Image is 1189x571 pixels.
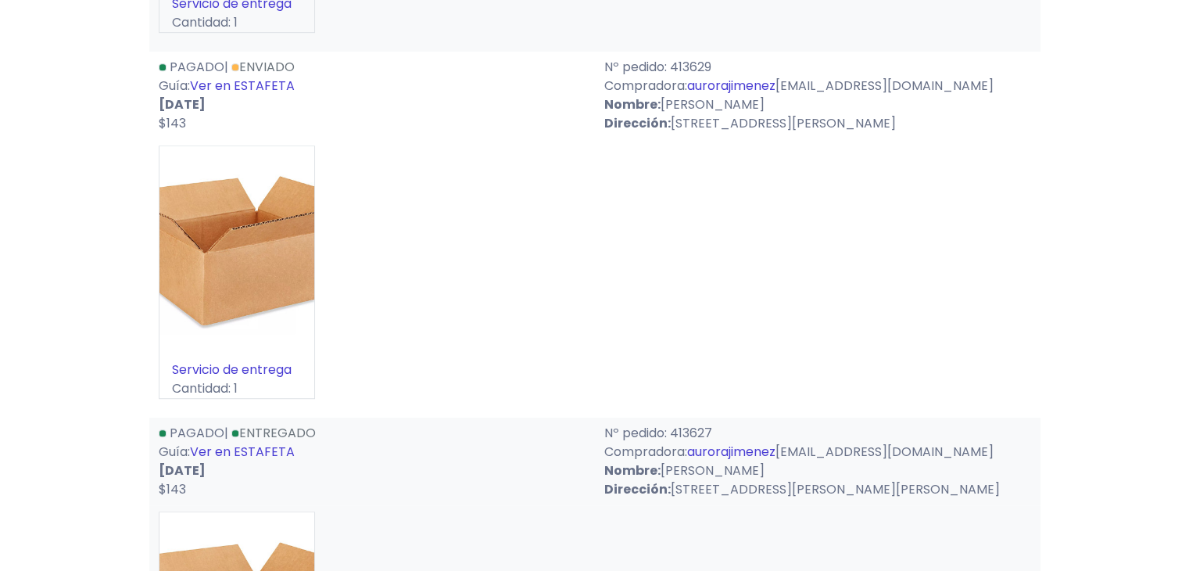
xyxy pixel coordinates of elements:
[170,424,224,442] span: Pagado
[604,95,661,113] strong: Nombre:
[231,424,316,442] a: Entregado
[190,77,295,95] a: Ver en ESTAFETA
[604,77,1031,95] p: Compradora: [EMAIL_ADDRESS][DOMAIN_NAME]
[604,95,1031,114] p: [PERSON_NAME]
[149,424,595,499] div: | Guía:
[159,95,586,114] p: [DATE]
[687,77,775,95] a: aurorajimenez
[604,480,671,498] strong: Dirección:
[604,114,1031,133] p: [STREET_ADDRESS][PERSON_NAME]
[159,146,314,361] img: small_1756357800090.jpeg
[604,461,1031,480] p: [PERSON_NAME]
[604,58,1031,77] p: Nº pedido: 413629
[159,114,186,132] span: $143
[159,13,314,32] p: Cantidad: 1
[604,443,1031,461] p: Compradora: [EMAIL_ADDRESS][DOMAIN_NAME]
[159,461,586,480] p: [DATE]
[231,58,295,76] a: Enviado
[190,443,295,461] a: Ver en ESTAFETA
[604,461,661,479] strong: Nombre:
[604,114,671,132] strong: Dirección:
[159,379,314,398] p: Cantidad: 1
[687,443,775,461] a: aurorajimenez
[159,480,186,498] span: $143
[149,58,595,133] div: | Guía:
[604,480,1031,499] p: [STREET_ADDRESS][PERSON_NAME][PERSON_NAME]
[604,424,1031,443] p: Nº pedido: 413627
[170,58,224,76] span: Pagado
[172,361,292,379] a: Servicio de entrega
